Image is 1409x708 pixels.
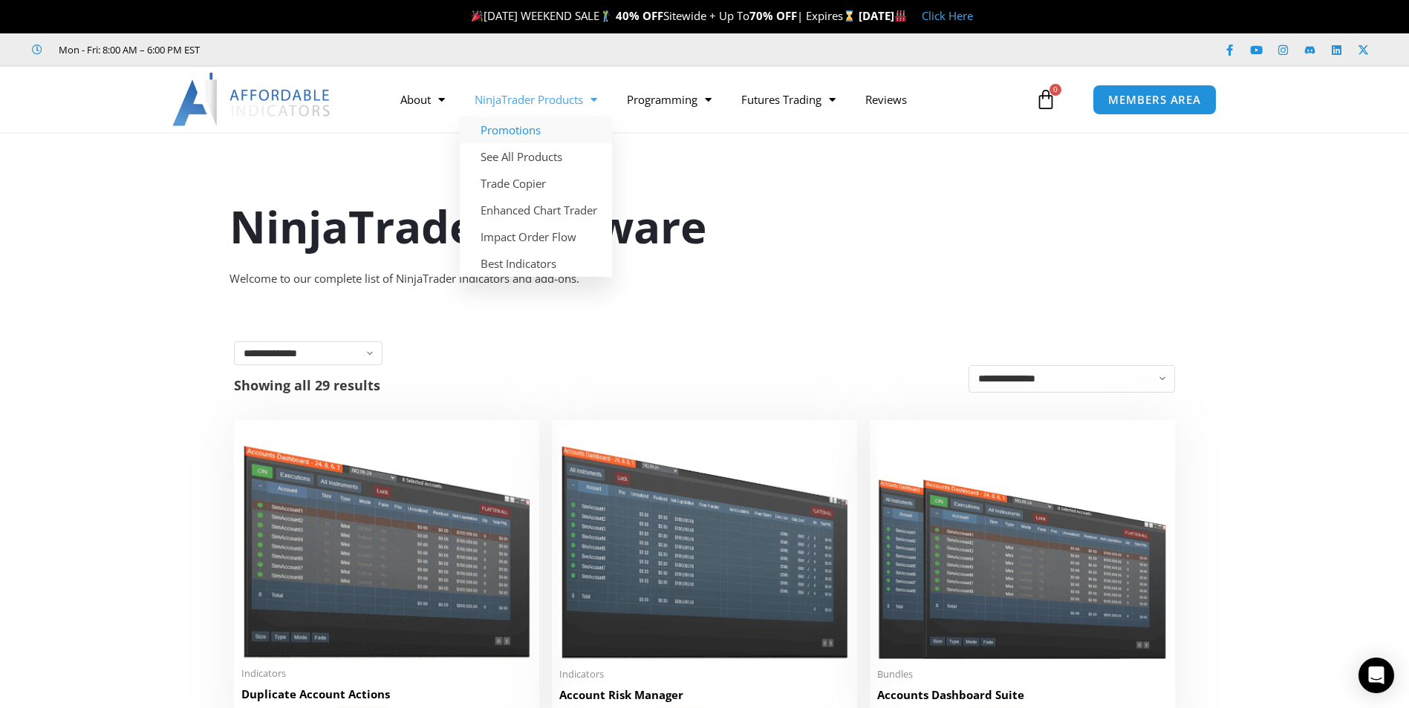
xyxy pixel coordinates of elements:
[241,427,532,658] img: Duplicate Account Actions
[612,82,726,117] a: Programming
[460,250,612,277] a: Best Indicators
[559,687,850,703] h2: Account Risk Manager
[877,668,1168,681] span: Bundles
[460,117,612,277] ul: NinjaTrader Products
[859,8,907,23] strong: [DATE]
[559,427,850,658] img: Account Risk Manager
[460,170,612,197] a: Trade Copier
[234,378,380,392] p: Showing all 29 results
[969,365,1175,393] select: Shop order
[385,82,460,117] a: About
[616,8,663,23] strong: 40% OFF
[460,82,612,117] a: NinjaTrader Products
[922,8,973,23] a: Click Here
[895,10,906,22] img: 🏭
[241,667,532,680] span: Indicators
[600,10,611,22] img: 🏌️‍♂️
[460,117,612,143] a: Promotions
[460,197,612,223] a: Enhanced Chart Trader
[230,269,1180,289] div: Welcome to our complete list of NinjaTrader indicators and add-ons.
[1093,85,1217,115] a: MEMBERS AREA
[749,8,797,23] strong: 70% OFF
[221,42,443,57] iframe: Customer reviews powered by Trustpilot
[844,10,855,22] img: ⌛
[385,82,1032,117] nav: Menu
[559,668,850,681] span: Indicators
[877,687,1168,703] h2: Accounts Dashboard Suite
[1050,84,1061,96] span: 0
[726,82,850,117] a: Futures Trading
[241,686,532,702] h2: Duplicate Account Actions
[172,73,332,126] img: LogoAI | Affordable Indicators – NinjaTrader
[472,10,483,22] img: 🎉
[877,427,1168,659] img: Accounts Dashboard Suite
[468,8,858,23] span: [DATE] WEEKEND SALE Sitewide + Up To | Expires
[460,143,612,170] a: See All Products
[55,41,200,59] span: Mon - Fri: 8:00 AM – 6:00 PM EST
[1358,658,1394,693] div: Open Intercom Messenger
[1013,78,1078,121] a: 0
[460,223,612,250] a: Impact Order Flow
[1108,94,1201,105] span: MEMBERS AREA
[850,82,922,117] a: Reviews
[230,195,1180,258] h1: NinjaTrader Software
